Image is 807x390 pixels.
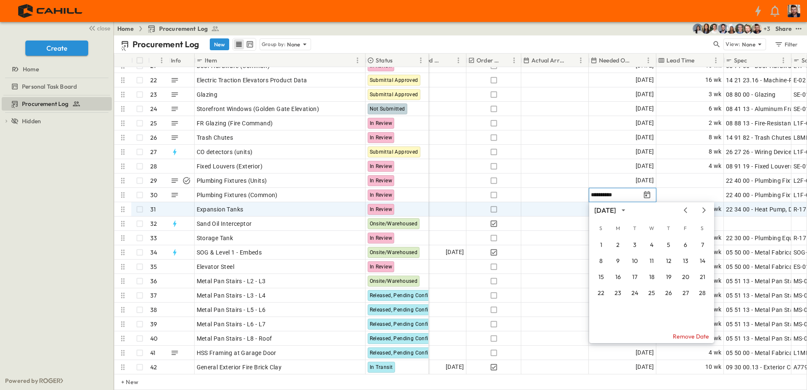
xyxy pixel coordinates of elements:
[726,40,740,49] p: View:
[709,147,722,157] span: 8 wk
[150,176,157,185] p: 29
[2,81,110,92] a: Personal Task Board
[150,306,157,314] p: 38
[661,270,676,285] button: 19
[726,133,791,142] span: 14 91 82 - Trash Chutes
[610,238,626,253] button: 2
[627,286,642,301] button: 24
[709,348,722,357] span: 4 wk
[150,76,157,84] p: 22
[627,220,642,237] span: Tuesday
[726,24,737,34] img: Marlen Hernandez (mhernandez@cahill-sf.com)
[197,320,266,328] span: Metal Pan Stairs - L6 - L7
[370,249,418,255] span: Onsite/Warehoused
[370,77,418,83] span: Submittal Approved
[709,276,722,286] span: 4 wk
[788,5,800,17] img: Profile Picture
[678,254,693,269] button: 13
[726,176,805,185] span: 22 40 00 - Plumbing Fixtures
[25,41,88,56] button: Create
[793,234,807,242] span: R-17
[150,133,157,142] p: 26
[695,220,710,237] span: Saturday
[627,254,642,269] button: 10
[589,330,714,343] button: Remove Date
[726,320,801,328] span: 05 51 13 - Metal Pan Stairs
[219,56,228,65] button: Sort
[726,334,801,343] span: 05 51 13 - Metal Pan Stairs
[370,120,393,126] span: In Review
[22,82,77,91] span: Personal Task Board
[159,24,208,33] span: Procurement Log
[150,234,157,242] p: 33
[678,286,693,301] button: 27
[661,220,676,237] span: Thursday
[627,238,642,253] button: 3
[636,118,654,128] span: [DATE]
[678,238,693,253] button: 6
[610,220,626,237] span: Monday
[726,248,807,257] span: 05 50 00 - Metal Fabrications
[734,56,747,65] p: Spec
[502,56,512,65] button: Sort
[726,162,793,171] span: 08 91 19 - Fixed Louvers
[634,56,643,65] button: Sort
[636,75,654,85] span: [DATE]
[197,162,263,171] span: Fixed Louvers (Exterior)
[150,291,157,300] p: 37
[2,80,112,93] div: Personal Task Boardtest
[726,90,776,99] span: 08 80 00 - Glazing
[752,24,762,34] img: Lenny Charles (lcharles@cahill-sf.com)
[566,56,576,65] button: Sort
[22,117,41,125] span: Hidden
[117,24,134,33] a: Home
[85,22,112,34] button: close
[197,349,276,357] span: HSS Framing at Garage Door
[509,55,519,65] button: Menu
[287,40,301,49] p: None
[2,97,112,111] div: Procurement Logtest
[197,219,252,228] span: Sand Oil Interceptor
[709,290,722,300] span: 4 wk
[778,55,788,65] button: Menu
[749,56,758,65] button: Sort
[197,205,244,214] span: Expansion Tanks
[370,178,393,184] span: In Review
[710,24,720,34] img: Kyle Baltes (kbaltes@cahill-sf.com)
[197,119,273,127] span: FR Glazing (Fire Command)
[718,24,728,34] img: Casey Kasten (ckasten@cahill-sf.com)
[121,378,126,386] p: + New
[636,104,654,114] span: [DATE]
[150,162,157,171] p: 28
[370,163,393,169] span: In Review
[370,364,393,370] span: In Transit
[610,254,626,269] button: 9
[695,254,710,269] button: 14
[117,24,225,33] nav: breadcrumbs
[150,219,157,228] p: 32
[709,89,722,99] span: 3 wk
[197,76,307,84] span: Electric Traction Elevators Product Data
[197,248,262,257] span: SOG & Level 1 - Embeds
[661,238,676,253] button: 5
[150,320,157,328] p: 39
[793,24,804,34] button: test
[636,161,654,171] span: [DATE]
[197,263,235,271] span: Elevator Steel
[743,24,753,34] img: Daniel Esposito (desposito@cahill-sf.com)
[197,176,267,185] span: Plumbing Fixtures (Units)
[23,65,39,73] span: Home
[150,248,157,257] p: 34
[696,56,706,65] button: Sort
[709,305,722,314] span: 4 wk
[705,233,722,243] span: 12 wk
[150,90,157,99] p: 23
[150,363,157,371] p: 42
[726,291,801,300] span: 05 51 13 - Metal Pan Stairs
[709,247,722,257] span: 2 wk
[370,264,393,270] span: In Review
[133,38,200,50] p: Procurement Log
[599,56,632,65] p: Needed Onsite
[644,238,659,253] button: 4
[370,336,435,341] span: Released, Pending Confirm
